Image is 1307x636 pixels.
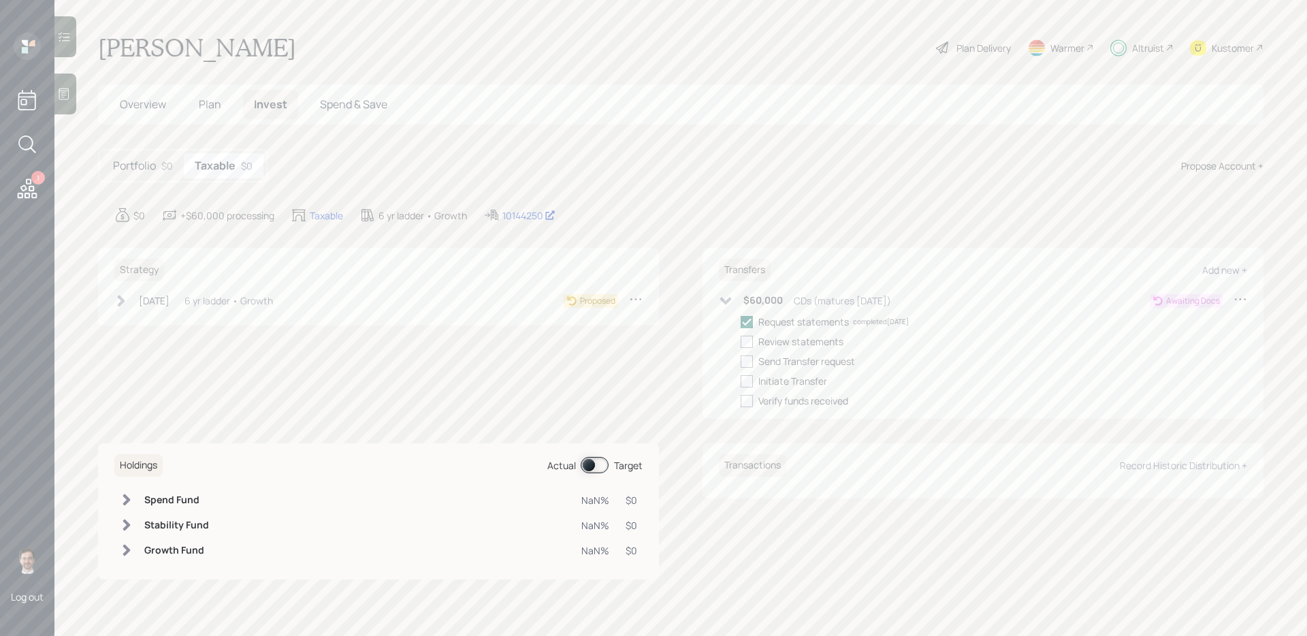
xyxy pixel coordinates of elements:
h1: [PERSON_NAME] [98,33,296,63]
div: NaN% [581,543,609,558]
div: completed [DATE] [853,317,909,327]
div: $0 [133,208,145,223]
div: 6 yr ladder • Growth [378,208,467,223]
h6: Spend Fund [144,494,209,506]
h5: Taxable [195,159,236,172]
div: CDs (matures [DATE]) [794,293,891,308]
div: 6 yr ladder • Growth [184,293,273,308]
div: Awaiting Docs [1166,295,1220,307]
h6: Stability Fund [144,520,209,531]
div: 10144250 [502,208,555,223]
div: +$60,000 processing [180,208,274,223]
div: Verify funds received [758,394,848,408]
div: Initiate Transfer [758,374,827,388]
img: jonah-coleman-headshot.png [14,547,41,574]
span: Invest [254,97,287,112]
h6: Growth Fund [144,545,209,556]
h6: Strategy [114,259,164,281]
div: Log out [11,590,44,603]
div: $0 [626,543,637,558]
div: Actual [547,458,576,473]
h6: Holdings [114,454,163,477]
div: $0 [161,159,173,173]
div: $0 [626,518,637,532]
div: Plan Delivery [956,41,1011,55]
div: Add new + [1202,264,1247,276]
div: Kustomer [1212,41,1254,55]
h6: Transactions [719,454,786,477]
div: Altruist [1132,41,1164,55]
div: Record Historic Distribution + [1120,459,1247,472]
div: Send Transfer request [758,354,855,368]
div: $0 [241,159,253,173]
div: Proposed [580,295,615,307]
div: Taxable [310,208,343,223]
h6: Transfers [719,259,771,281]
div: NaN% [581,493,609,507]
div: [DATE] [139,293,170,308]
h5: Portfolio [113,159,156,172]
div: Request statements [758,315,849,329]
div: 1 [31,171,45,185]
div: Warmer [1050,41,1084,55]
h6: $60,000 [743,295,783,306]
span: Spend & Save [320,97,387,112]
div: $0 [626,493,637,507]
div: NaN% [581,518,609,532]
span: Overview [120,97,166,112]
div: Propose Account + [1181,159,1263,173]
div: Target [614,458,643,473]
span: Plan [199,97,221,112]
div: Review statements [758,334,843,349]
